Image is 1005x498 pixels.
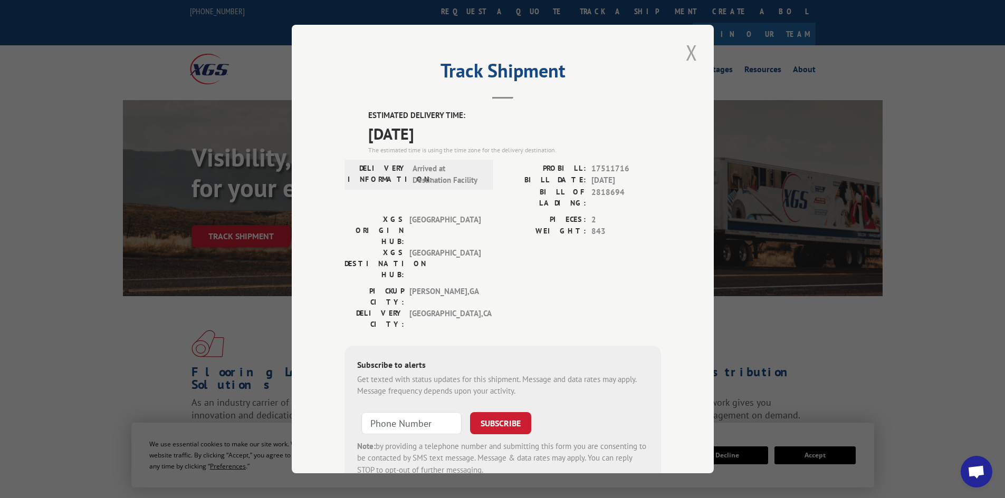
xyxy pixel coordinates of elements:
[357,374,648,397] div: Get texted with status updates for this shipment. Message and data rates may apply. Message frequ...
[368,110,661,122] label: ESTIMATED DELIVERY TIME:
[368,145,661,155] div: The estimated time is using the time zone for the delivery destination.
[470,412,531,434] button: SUBSCRIBE
[344,63,661,83] h2: Track Shipment
[591,174,661,187] span: [DATE]
[503,214,586,226] label: PIECES:
[409,286,481,308] span: [PERSON_NAME] , GA
[503,187,586,209] label: BILL OF LADING:
[409,308,481,330] span: [GEOGRAPHIC_DATA] , CA
[344,308,404,330] label: DELIVERY CITY:
[409,247,481,280] span: [GEOGRAPHIC_DATA]
[503,174,586,187] label: BILL DATE:
[357,358,648,374] div: Subscribe to alerts
[503,163,586,175] label: PROBILL:
[368,122,661,145] span: [DATE]
[413,163,484,187] span: Arrived at Destination Facility
[344,247,404,280] label: XGS DESTINATION HUB:
[344,214,404,247] label: XGS ORIGIN HUB:
[683,38,701,67] button: Close modal
[961,456,992,487] a: Open chat
[357,441,648,476] div: by providing a telephone number and submitting this form you are consenting to be contacted by SM...
[344,286,404,308] label: PICKUP CITY:
[348,163,407,187] label: DELIVERY INFORMATION:
[591,226,661,238] span: 843
[409,214,481,247] span: [GEOGRAPHIC_DATA]
[357,441,376,451] strong: Note:
[591,187,661,209] span: 2818694
[591,163,661,175] span: 17511716
[591,214,661,226] span: 2
[503,226,586,238] label: WEIGHT:
[361,412,462,434] input: Phone Number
